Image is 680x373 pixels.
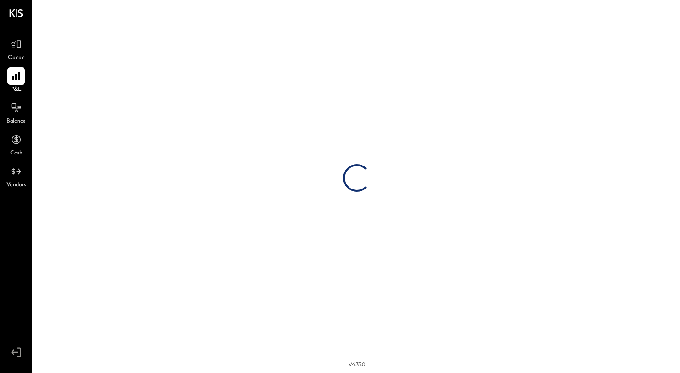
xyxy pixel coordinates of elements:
[0,163,32,189] a: Vendors
[0,131,32,158] a: Cash
[0,99,32,126] a: Balance
[0,36,32,62] a: Queue
[10,149,22,158] span: Cash
[6,118,26,126] span: Balance
[6,181,26,189] span: Vendors
[349,361,365,368] div: v 4.37.0
[8,54,25,62] span: Queue
[11,86,22,94] span: P&L
[0,67,32,94] a: P&L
